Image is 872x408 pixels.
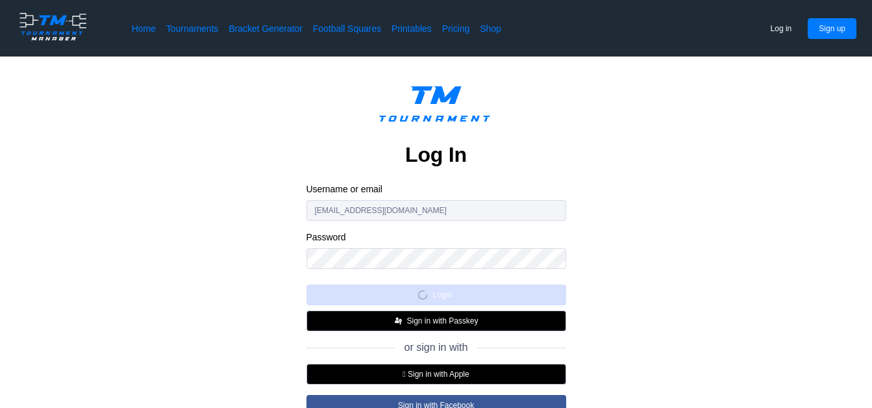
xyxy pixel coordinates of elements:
img: FIDO_Passkey_mark_A_white.b30a49376ae8d2d8495b153dc42f1869.svg [393,316,404,326]
h2: Log In [405,142,467,168]
button: Log in [760,18,803,39]
a: Home [132,22,156,35]
label: Username or email [306,183,566,195]
a: Printables [392,22,432,35]
a: Shop [480,22,501,35]
a: Pricing [442,22,469,35]
img: logo.ffa97a18e3bf2c7d.png [16,10,90,43]
img: logo.ffa97a18e3bf2c7d.png [369,77,504,136]
label: Password [306,231,566,243]
button: Sign up [808,18,856,39]
span: or sign in with [405,342,468,353]
button:  Sign in with Apple [306,364,566,385]
button: Sign in with Passkey [306,311,566,331]
a: Football Squares [313,22,381,35]
a: Tournaments [166,22,218,35]
a: Bracket Generator [229,22,303,35]
input: username or email [306,200,566,221]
